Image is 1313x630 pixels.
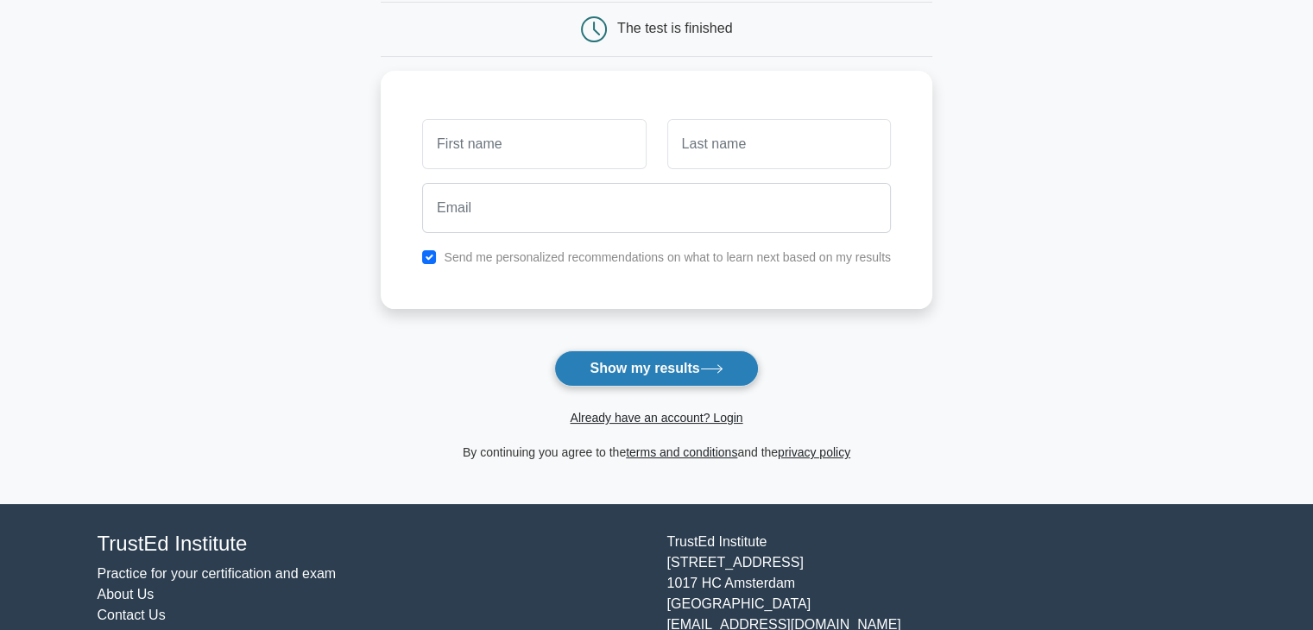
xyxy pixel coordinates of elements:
input: Email [422,183,891,233]
a: Practice for your certification and exam [98,566,337,581]
div: By continuing you agree to the and the [370,442,943,463]
input: First name [422,119,646,169]
button: Show my results [554,350,758,387]
a: Contact Us [98,608,166,622]
input: Last name [667,119,891,169]
div: The test is finished [617,21,732,35]
a: terms and conditions [626,445,737,459]
label: Send me personalized recommendations on what to learn next based on my results [444,250,891,264]
h4: TrustEd Institute [98,532,647,557]
a: Already have an account? Login [570,411,742,425]
a: privacy policy [778,445,850,459]
a: About Us [98,587,155,602]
